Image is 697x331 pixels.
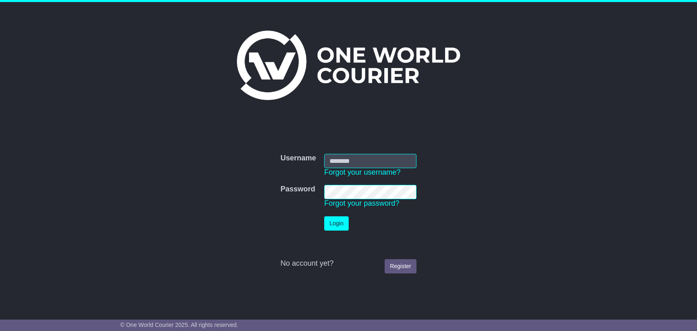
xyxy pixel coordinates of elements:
[324,199,399,207] a: Forgot your password?
[385,259,416,273] a: Register
[324,216,349,231] button: Login
[281,154,316,163] label: Username
[281,185,315,194] label: Password
[281,259,416,268] div: No account yet?
[120,322,238,328] span: © One World Courier 2025. All rights reserved.
[324,168,401,176] a: Forgot your username?
[237,31,460,100] img: One World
